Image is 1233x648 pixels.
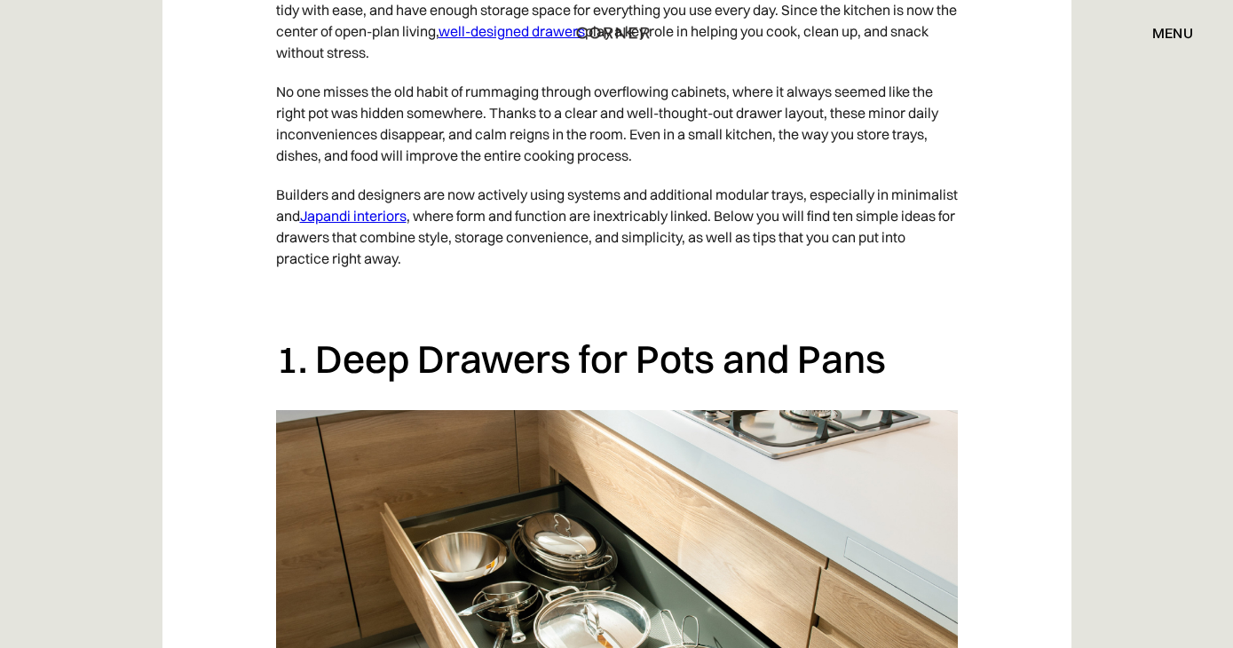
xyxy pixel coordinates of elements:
[568,21,666,44] a: home
[276,278,958,317] p: ‍
[276,335,958,383] h2: 1. Deep Drawers for Pots and Pans
[276,175,958,278] p: Builders and designers are now actively using systems and additional modular trays, especially in...
[1152,26,1193,40] div: menu
[1134,18,1193,48] div: menu
[300,207,407,225] a: Japandi interiors
[276,72,958,175] p: No one misses the old habit of rummaging through overflowing cabinets, where it always seemed lik...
